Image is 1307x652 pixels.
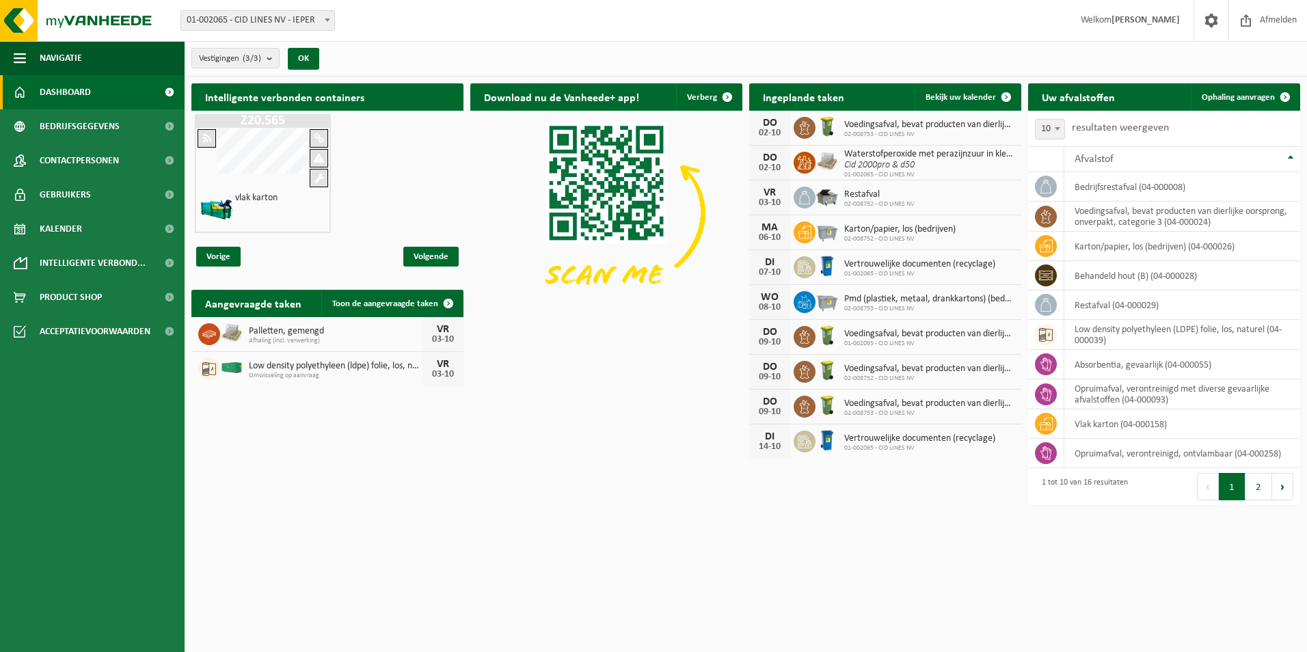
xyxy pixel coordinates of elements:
[844,120,1014,131] span: Voedingsafval, bevat producten van dierlijke oorsprong, onverpakt, categorie 3
[756,338,783,347] div: 09-10
[756,233,783,243] div: 06-10
[816,115,839,138] img: WB-0140-HPE-GN-50
[249,361,422,372] span: Low density polyethyleen (ldpe) folie, los, naturel
[844,160,915,170] i: Cid 2000pro & d50
[40,109,120,144] span: Bedrijfsgegevens
[180,10,335,31] span: 01-002065 - CID LINES NV - IEPER
[1028,83,1129,110] h2: Uw afvalstoffen
[756,118,783,128] div: DO
[1035,472,1128,502] div: 1 tot 10 van 16 resultaten
[40,280,102,314] span: Product Shop
[687,93,717,102] span: Verberg
[749,83,858,110] h2: Ingeplande taken
[470,111,742,315] img: Download de VHEPlus App
[816,394,839,417] img: WB-0140-HPE-GN-50
[756,163,783,173] div: 02-10
[844,340,1014,348] span: 01-002065 - CID LINES NV
[756,128,783,138] div: 02-10
[844,171,1014,179] span: 01-002065 - CID LINES NV
[200,192,234,226] img: HK-XZ-20-GN-12
[220,321,243,344] img: LP-PA-00000-WDN-11
[470,83,653,110] h2: Download nu de Vanheede+ app!
[844,433,995,444] span: Vertrouwelijke documenten (recyclage)
[816,150,839,173] img: LP-PA-00000-WDN-11
[1064,320,1300,350] td: low density polyethyleen (LDPE) folie, los, naturel (04-000039)
[40,75,91,109] span: Dashboard
[756,187,783,198] div: VR
[844,224,956,235] span: Karton/papier, los (bedrijven)
[1072,122,1169,133] label: resultaten weergeven
[676,83,741,111] button: Verberg
[220,362,243,374] img: HK-XC-40-GN-00
[40,246,146,280] span: Intelligente verbond...
[332,299,438,308] span: Toon de aangevraagde taken
[40,144,119,178] span: Contactpersonen
[915,83,1020,111] a: Bekijk uw kalender
[1064,290,1300,320] td: restafval (04-000029)
[816,359,839,382] img: WB-0140-HPE-GN-50
[756,198,783,208] div: 03-10
[844,235,956,243] span: 02-008752 - CID LINES NV
[844,131,1014,139] span: 02-008753 - CID LINES NV
[844,364,1014,375] span: Voedingsafval, bevat producten van dierlijke oorsprong, onverpakt, categorie 3
[1272,473,1293,500] button: Next
[1064,439,1300,468] td: opruimafval, verontreinigd, ontvlambaar (04-000258)
[321,290,462,317] a: Toon de aangevraagde taken
[1064,261,1300,290] td: behandeld hout (B) (04-000028)
[235,193,278,203] h4: vlak karton
[1035,119,1065,139] span: 10
[403,247,459,267] span: Volgende
[816,254,839,277] img: WB-0240-HPE-BE-09
[844,329,1014,340] span: Voedingsafval, bevat producten van dierlijke oorsprong, onverpakt, categorie 3
[756,407,783,417] div: 09-10
[844,270,995,278] span: 01-002065 - CID LINES NV
[1064,350,1300,379] td: absorbentia, gevaarlijk (04-000055)
[844,259,995,270] span: Vertrouwelijke documenten (recyclage)
[756,431,783,442] div: DI
[756,396,783,407] div: DO
[756,222,783,233] div: MA
[1075,154,1114,165] span: Afvalstof
[756,152,783,163] div: DO
[756,327,783,338] div: DO
[181,11,334,30] span: 01-002065 - CID LINES NV - IEPER
[844,375,1014,383] span: 02-008752 - CID LINES NV
[756,362,783,372] div: DO
[1245,473,1272,500] button: 2
[844,200,915,208] span: 02-008752 - CID LINES NV
[1197,473,1219,500] button: Previous
[1111,15,1180,25] strong: [PERSON_NAME]
[1202,93,1275,102] span: Ophaling aanvragen
[844,305,1014,313] span: 02-008753 - CID LINES NV
[844,294,1014,305] span: Pmd (plastiek, metaal, drankkartons) (bedrijven)
[288,48,319,70] button: OK
[816,324,839,347] img: WB-0140-HPE-GN-50
[816,185,839,208] img: WB-5000-GAL-GY-01
[1064,202,1300,232] td: voedingsafval, bevat producten van dierlijke oorsprong, onverpakt, categorie 3 (04-000024)
[844,409,1014,418] span: 02-008753 - CID LINES NV
[844,398,1014,409] span: Voedingsafval, bevat producten van dierlijke oorsprong, onverpakt, categorie 3
[429,335,457,344] div: 03-10
[1064,379,1300,409] td: opruimafval, verontreinigd met diverse gevaarlijke afvalstoffen (04-000093)
[756,303,783,312] div: 08-10
[191,83,463,110] h2: Intelligente verbonden containers
[40,314,150,349] span: Acceptatievoorwaarden
[844,444,995,452] span: 01-002065 - CID LINES NV
[926,93,996,102] span: Bekijk uw kalender
[429,324,457,335] div: VR
[1036,120,1064,139] span: 10
[816,429,839,452] img: WB-0240-HPE-BE-09
[40,178,91,212] span: Gebruikers
[249,326,422,337] span: Palletten, gemengd
[243,54,261,63] count: (3/3)
[1064,409,1300,439] td: vlak karton (04-000158)
[816,219,839,243] img: WB-2500-GAL-GY-01
[199,49,261,69] span: Vestigingen
[249,337,422,345] span: Afhaling (incl. verwerking)
[756,292,783,303] div: WO
[844,149,1014,160] span: Waterstofperoxide met perazijnzuur in kleinverpakking
[40,41,82,75] span: Navigatie
[1064,232,1300,261] td: karton/papier, los (bedrijven) (04-000026)
[191,290,315,316] h2: Aangevraagde taken
[196,247,241,267] span: Vorige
